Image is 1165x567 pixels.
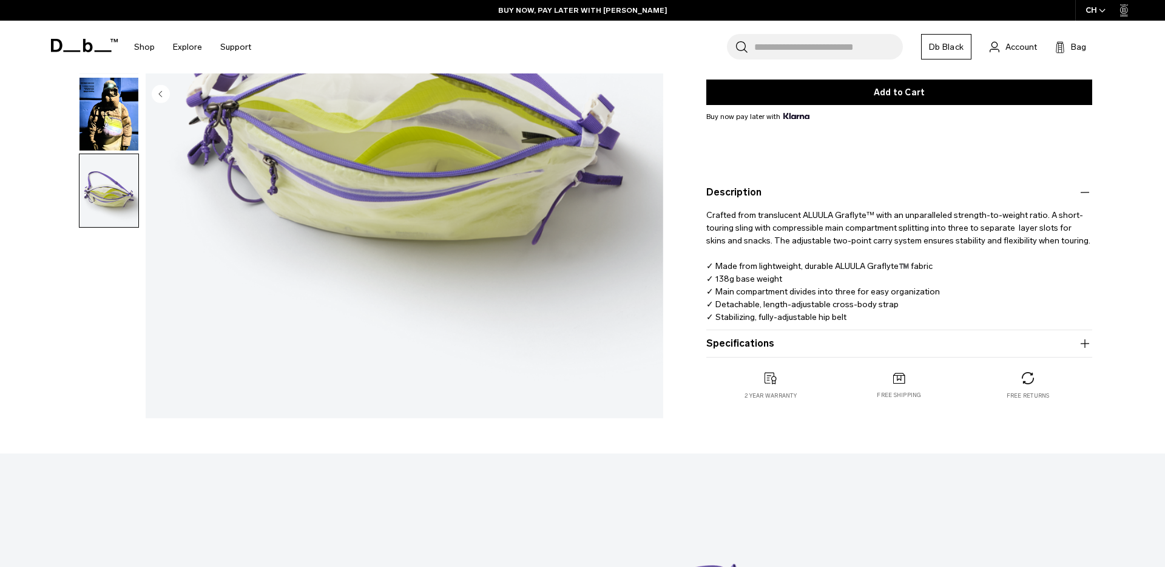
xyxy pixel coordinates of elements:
button: Add to Cart [706,80,1092,105]
a: Db Black [921,34,971,59]
button: Weigh_Lighter_Sling_10L_4.png [79,154,139,228]
button: Previous slide [152,84,170,105]
img: Weigh_Lighter_Sling_10L_4.png [79,154,138,227]
span: Account [1005,41,1037,53]
a: Shop [134,25,155,69]
img: Weigh Lighter Sling 10L Aurora [79,78,138,151]
a: Explore [173,25,202,69]
nav: Main Navigation [125,21,260,73]
p: 2 year warranty [745,392,797,400]
a: BUY NOW, PAY LATER WITH [PERSON_NAME] [498,5,667,16]
button: Bag [1055,39,1086,54]
p: Crafted from translucent ALUULA Graflyte™ with an unparalleled strength-to-weight ratio. A short-... [706,200,1092,324]
button: Description [706,185,1092,200]
span: Bag [1071,41,1086,53]
button: Specifications [706,336,1092,351]
a: Support [220,25,251,69]
a: Account [990,39,1037,54]
span: Buy now pay later with [706,111,809,122]
p: Free shipping [877,392,921,400]
button: Weigh Lighter Sling 10L Aurora [79,77,139,151]
img: {"height" => 20, "alt" => "Klarna"} [783,113,809,119]
p: Free returns [1007,392,1050,400]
